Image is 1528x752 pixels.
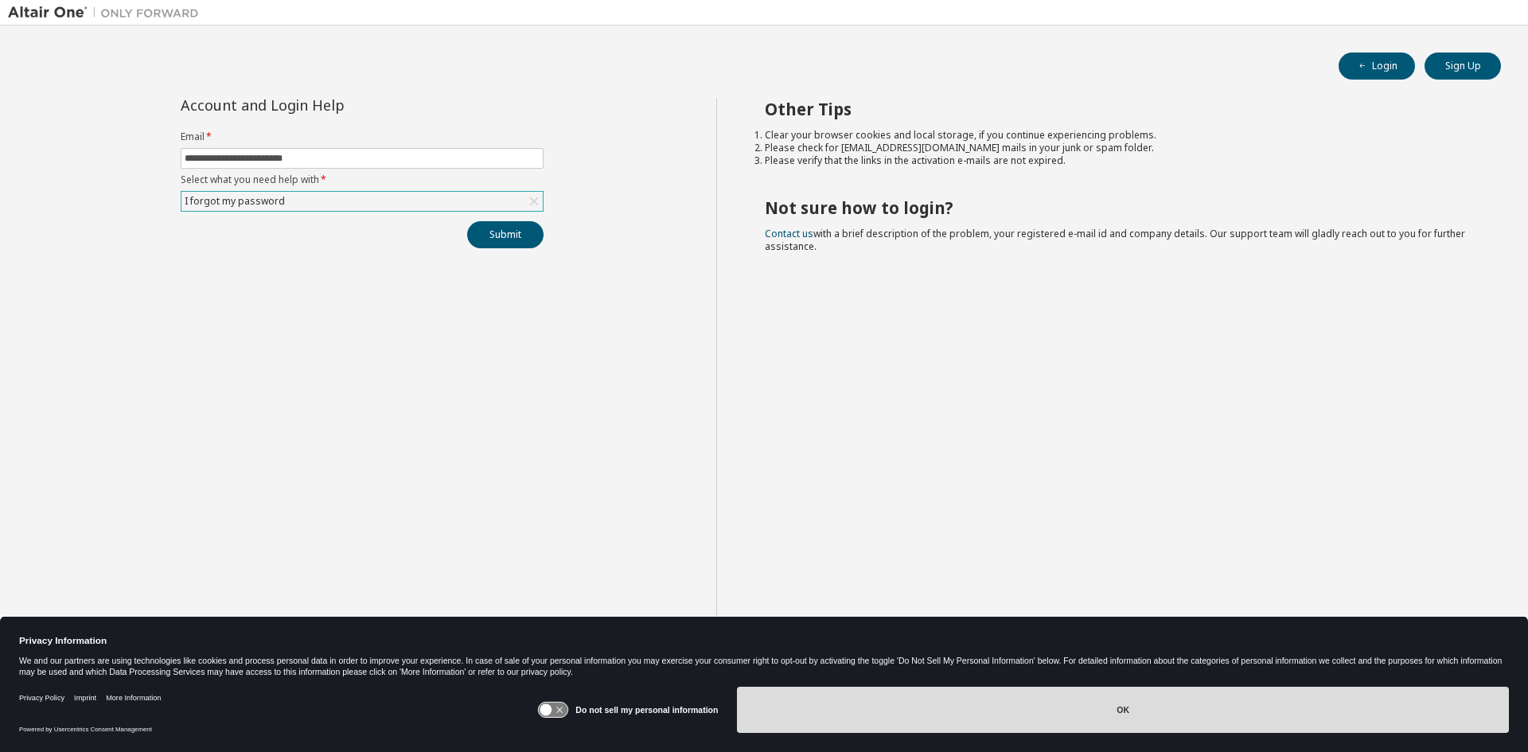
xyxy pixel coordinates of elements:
[765,227,813,240] a: Contact us
[181,99,471,111] div: Account and Login Help
[181,173,544,186] label: Select what you need help with
[765,142,1473,154] li: Please check for [EMAIL_ADDRESS][DOMAIN_NAME] mails in your junk or spam folder.
[182,193,287,210] div: I forgot my password
[765,227,1465,253] span: with a brief description of the problem, your registered e-mail id and company details. Our suppo...
[1425,53,1501,80] button: Sign Up
[181,131,544,143] label: Email
[8,5,207,21] img: Altair One
[1339,53,1415,80] button: Login
[765,154,1473,167] li: Please verify that the links in the activation e-mails are not expired.
[181,192,543,211] div: I forgot my password
[765,99,1473,119] h2: Other Tips
[765,197,1473,218] h2: Not sure how to login?
[765,129,1473,142] li: Clear your browser cookies and local storage, if you continue experiencing problems.
[467,221,544,248] button: Submit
